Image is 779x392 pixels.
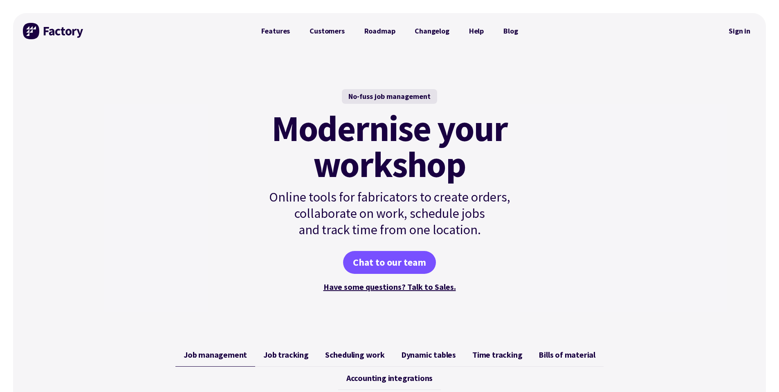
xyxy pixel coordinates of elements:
nav: Secondary Navigation [723,22,756,40]
span: Dynamic tables [401,350,456,360]
span: Scheduling work [325,350,385,360]
a: Help [459,23,494,39]
div: No-fuss job management [342,89,437,104]
a: Sign in [723,22,756,40]
a: Changelog [405,23,459,39]
span: Time tracking [472,350,522,360]
a: Blog [494,23,528,39]
iframe: Chat Widget [738,353,779,392]
span: Job tracking [263,350,309,360]
a: Chat to our team [343,251,436,274]
a: Customers [300,23,354,39]
span: Bills of material [539,350,595,360]
p: Online tools for fabricators to create orders, collaborate on work, schedule jobs and track time ... [251,189,528,238]
a: Features [251,23,300,39]
mark: Modernise your workshop [272,110,507,182]
img: Factory [23,23,84,39]
span: Job management [184,350,247,360]
nav: Primary Navigation [251,23,528,39]
span: Accounting integrations [346,373,433,383]
a: Roadmap [355,23,405,39]
a: Have some questions? Talk to Sales. [323,282,456,292]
